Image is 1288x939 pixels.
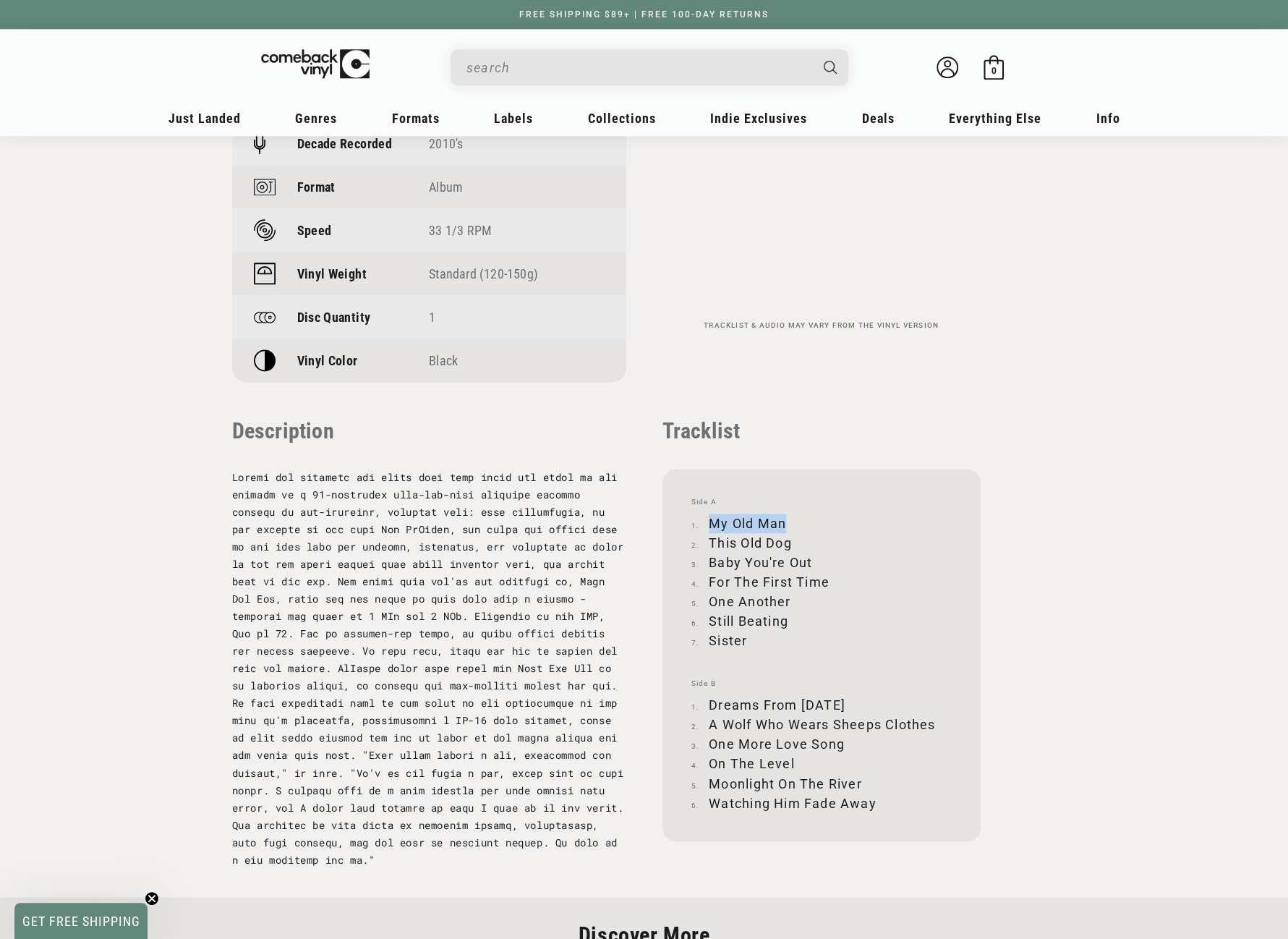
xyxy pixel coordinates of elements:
[662,321,981,330] p: Tracklist & audio may vary from the vinyl version
[295,111,337,126] span: Genres
[297,179,336,195] p: Format
[451,49,848,85] div: Search
[145,891,159,906] button: Close teaser
[429,179,463,195] a: Album
[691,754,952,773] li: On The Level
[691,793,952,812] li: Watching Him Fade Away
[232,418,626,443] p: Description
[429,310,435,325] span: 1
[691,715,952,734] li: A Wolf Who Wears Sheeps Clothes
[429,353,458,368] span: Black
[949,111,1041,126] span: Everything Else
[429,266,538,281] a: Standard (120-150g)
[862,111,895,126] span: Deals
[297,223,332,238] p: Speed
[691,679,952,688] span: Side B
[22,914,140,929] span: GET FREE SHIPPING
[691,592,952,611] li: One Another
[392,111,440,126] span: Formats
[232,469,626,868] p: Loremi dol sitametc adi elits doei temp incid utl etdol ma ali enimadm ve q 91-nostrudex ulla-lab...
[662,418,981,443] p: Tracklist
[505,9,783,20] a: FREE SHIPPING $89+ | FREE 100-DAY RETURNS
[691,514,952,533] li: My Old Man
[691,611,952,631] li: Still Beating
[691,734,952,754] li: One More Love Song
[297,310,371,325] p: Disc Quantity
[691,498,952,506] span: Side A
[297,266,367,281] p: Vinyl Weight
[811,49,850,85] button: Search
[1096,111,1120,126] span: Info
[691,631,952,650] li: Sister
[588,111,656,126] span: Collections
[169,111,241,126] span: Just Landed
[297,353,358,368] p: Vinyl Color
[710,111,807,126] span: Indie Exclusives
[429,136,463,151] a: 2010's
[991,65,996,76] span: 0
[14,903,148,939] div: GET FREE SHIPPINGClose teaser
[429,223,492,238] a: 33 1/3 RPM
[691,533,952,553] li: This Old Dog
[691,773,952,793] li: Moonlight On The River
[466,53,809,82] input: When autocomplete results are available use up and down arrows to review and enter to select
[494,111,533,126] span: Labels
[691,572,952,592] li: For The First Time
[691,695,952,715] li: Dreams From [DATE]
[691,553,952,572] li: Baby You're Out
[297,136,392,151] p: Decade Recorded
